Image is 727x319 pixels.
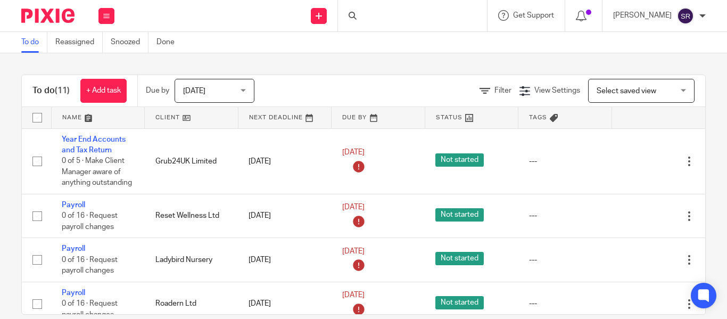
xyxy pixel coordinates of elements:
a: Year End Accounts and Tax Return [62,136,126,154]
span: Filter [494,87,511,94]
span: Get Support [513,12,554,19]
span: Tags [529,114,547,120]
td: [DATE] [238,194,332,238]
td: Ladybird Nursery [145,238,238,282]
span: [DATE] [342,291,365,299]
span: 0 of 16 · Request payroll changes [62,256,118,275]
span: 0 of 16 · Request payroll changes [62,300,118,318]
td: [DATE] [238,128,332,194]
td: Grub24UK Limited [145,128,238,194]
p: Due by [146,85,169,96]
span: Not started [435,153,484,167]
span: (11) [55,86,70,95]
div: --- [529,298,601,309]
span: 0 of 5 · Make Client Manager aware of anything outstanding [62,157,132,186]
span: [DATE] [183,87,205,95]
a: Reassigned [55,32,103,53]
a: Done [156,32,183,53]
h1: To do [32,85,70,96]
span: [DATE] [342,149,365,157]
img: svg%3E [677,7,694,24]
td: Reset Wellness Ltd [145,194,238,238]
div: --- [529,210,601,221]
div: --- [529,156,601,167]
span: [DATE] [342,204,365,211]
span: Not started [435,208,484,222]
img: Pixie [21,9,75,23]
a: Payroll [62,201,85,209]
a: Payroll [62,245,85,252]
a: + Add task [80,79,127,103]
a: Payroll [62,289,85,297]
div: --- [529,255,601,265]
span: [DATE] [342,248,365,255]
span: Not started [435,296,484,309]
span: Not started [435,252,484,265]
td: [DATE] [238,238,332,282]
p: [PERSON_NAME] [613,10,672,21]
a: Snoozed [111,32,148,53]
a: To do [21,32,47,53]
span: Select saved view [597,87,656,95]
span: View Settings [534,87,580,94]
span: 0 of 16 · Request payroll changes [62,212,118,231]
